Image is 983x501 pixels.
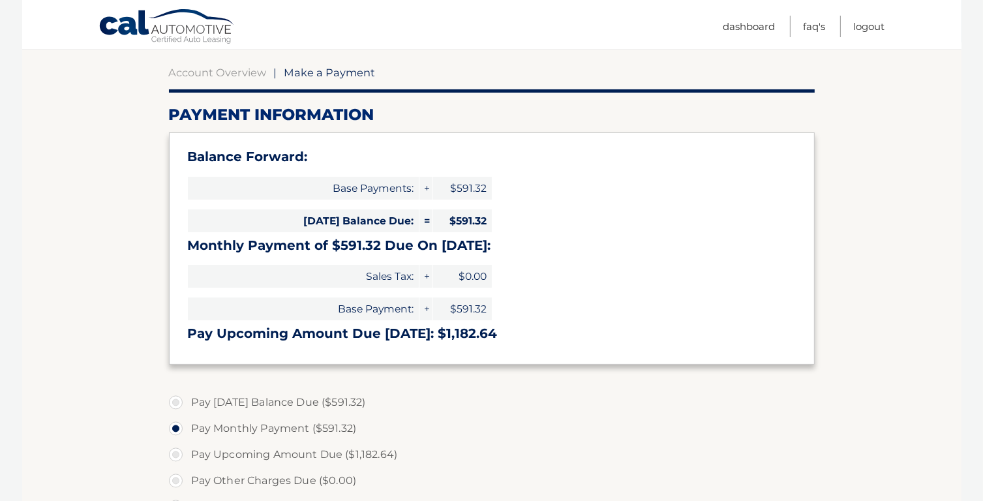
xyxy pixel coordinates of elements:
span: + [419,265,432,288]
a: Dashboard [723,16,776,37]
a: Account Overview [169,66,267,79]
a: Logout [854,16,885,37]
span: Base Payment: [188,297,419,320]
h3: Pay Upcoming Amount Due [DATE]: $1,182.64 [188,326,796,342]
h3: Balance Forward: [188,149,796,165]
span: $591.32 [433,209,492,232]
span: $0.00 [433,265,492,288]
a: FAQ's [804,16,826,37]
h2: Payment Information [169,105,815,125]
span: | [274,66,277,79]
label: Pay Upcoming Amount Due ($1,182.64) [169,442,815,468]
span: $591.32 [433,297,492,320]
span: + [419,177,432,200]
label: Pay Other Charges Due ($0.00) [169,468,815,494]
label: Pay [DATE] Balance Due ($591.32) [169,389,815,416]
span: Make a Payment [284,66,376,79]
span: $591.32 [433,177,492,200]
span: = [419,209,432,232]
span: Base Payments: [188,177,419,200]
span: + [419,297,432,320]
label: Pay Monthly Payment ($591.32) [169,416,815,442]
a: Cal Automotive [98,8,235,46]
span: [DATE] Balance Due: [188,209,419,232]
h3: Monthly Payment of $591.32 Due On [DATE]: [188,237,796,254]
span: Sales Tax: [188,265,419,288]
